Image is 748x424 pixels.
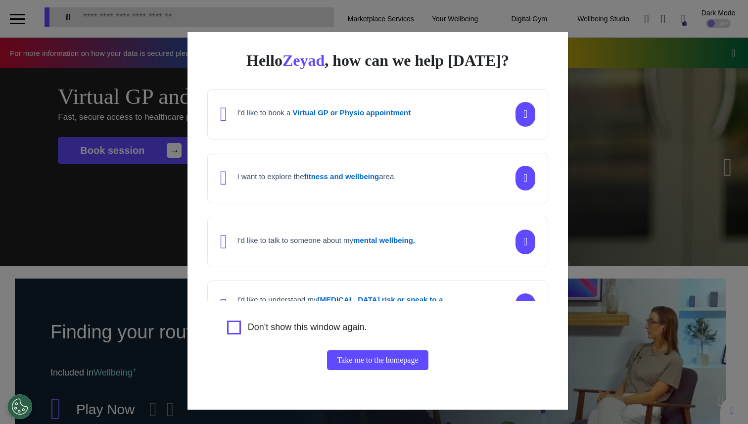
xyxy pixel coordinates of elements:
h4: I'd like to understand my about my symptoms or diagnosis. [237,295,474,313]
div: Hello , how can we help [DATE]? [207,51,548,69]
strong: mental wellbeing. [353,236,415,244]
strong: [MEDICAL_DATA] risk or speak to a [MEDICAL_DATA] nurse [237,295,443,313]
strong: fitness and wellbeing [304,172,379,181]
button: Open Preferences [7,394,32,419]
label: Don't show this window again. [248,321,367,334]
button: Take me to the homepage [327,350,428,370]
input: Agree to privacy policy [227,321,241,334]
span: Zeyad [282,51,325,69]
h4: I want to explore the area. [237,172,396,181]
h4: I'd like to book a [237,108,411,117]
strong: Virtual GP or Physio appointment [293,108,411,117]
h4: I'd like to talk to someone about my [237,236,415,245]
